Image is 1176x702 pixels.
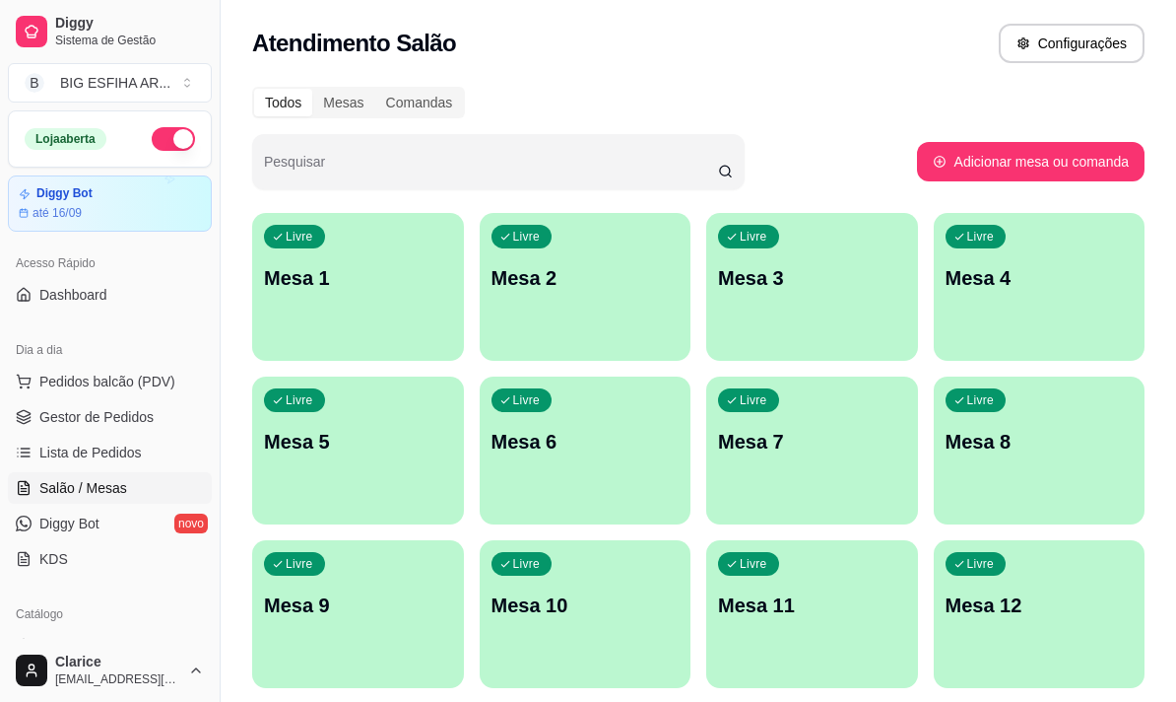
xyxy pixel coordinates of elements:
p: Mesa 1 [264,264,452,292]
p: Mesa 6 [491,428,680,456]
button: Clarice[EMAIL_ADDRESS][DOMAIN_NAME] [8,647,212,694]
span: Sistema de Gestão [55,33,204,48]
button: Configurações [999,24,1144,63]
p: Livre [286,556,313,572]
div: Loja aberta [25,128,106,150]
a: Diggy Botaté 16/09 [8,175,212,232]
p: Livre [967,392,995,408]
p: Mesa 4 [946,264,1134,292]
button: LivreMesa 3 [706,213,918,361]
p: Mesa 10 [491,592,680,619]
span: Diggy [55,15,204,33]
span: KDS [39,549,68,569]
button: Alterar Status [152,127,195,151]
p: Livre [740,229,767,245]
span: Diggy Bot [39,514,99,533]
p: Mesa 8 [946,428,1134,456]
div: BIG ESFIHA AR ... [60,73,170,93]
button: LivreMesa 8 [934,377,1145,525]
span: Produtos [39,636,95,656]
p: Mesa 3 [718,264,906,292]
span: Salão / Mesas [39,478,127,498]
a: Salão / Mesas [8,472,212,504]
a: Dashboard [8,279,212,311]
p: Livre [967,229,995,245]
p: Livre [740,392,767,408]
a: Produtos [8,630,212,662]
div: Comandas [375,89,464,116]
article: Diggy Bot [36,186,93,201]
span: Lista de Pedidos [39,443,142,462]
p: Mesa 5 [264,428,452,456]
span: Gestor de Pedidos [39,407,154,427]
button: LivreMesa 5 [252,377,464,525]
button: LivreMesa 2 [480,213,691,361]
h2: Atendimento Salão [252,28,456,59]
p: Mesa 7 [718,428,906,456]
input: Pesquisar [264,160,718,179]
p: Livre [286,229,313,245]
div: Mesas [312,89,374,116]
span: B [25,73,44,93]
p: Mesa 11 [718,592,906,619]
div: Dia a dia [8,334,212,366]
p: Livre [967,556,995,572]
button: LivreMesa 11 [706,540,918,688]
p: Livre [286,392,313,408]
a: Gestor de Pedidos [8,401,212,433]
p: Livre [740,556,767,572]
button: LivreMesa 4 [934,213,1145,361]
a: Diggy Botnovo [8,508,212,539]
button: Adicionar mesa ou comanda [917,142,1144,181]
div: Acesso Rápido [8,247,212,279]
p: Livre [513,556,541,572]
button: LivreMesa 9 [252,540,464,688]
span: Dashboard [39,285,107,305]
button: LivreMesa 6 [480,377,691,525]
button: LivreMesa 1 [252,213,464,361]
span: Pedidos balcão (PDV) [39,372,175,391]
p: Mesa 12 [946,592,1134,619]
span: Clarice [55,654,180,671]
div: Catálogo [8,598,212,630]
a: KDS [8,543,212,575]
div: Todos [254,89,312,116]
button: LivreMesa 10 [480,540,691,688]
span: [EMAIL_ADDRESS][DOMAIN_NAME] [55,671,180,687]
article: até 16/09 [33,205,82,221]
a: DiggySistema de Gestão [8,8,212,55]
p: Livre [513,392,541,408]
p: Livre [513,229,541,245]
a: Lista de Pedidos [8,437,212,468]
button: Pedidos balcão (PDV) [8,366,212,397]
p: Mesa 2 [491,264,680,292]
p: Mesa 9 [264,592,452,619]
button: Select a team [8,63,212,103]
button: LivreMesa 12 [934,540,1145,688]
button: LivreMesa 7 [706,377,918,525]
